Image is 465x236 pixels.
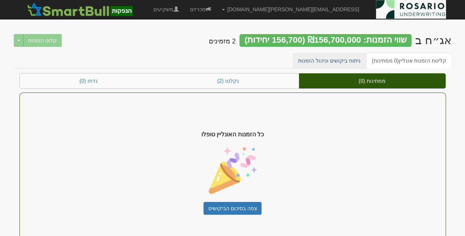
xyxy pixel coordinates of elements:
a: ממתינות (0) [299,73,446,88]
a: נדחו (0) [20,73,157,88]
a: צפה בסיכום הביקושים [204,202,262,215]
a: ניתוח ביקושים וניהול הזמנות [292,53,367,69]
a: קליטת הזמנות אונליין(0 ממתינות) [366,53,452,69]
img: SmartBull Logo [25,2,135,17]
img: confetti [209,146,257,194]
span: (0 ממתינות) [372,58,399,64]
a: נקלטו (2) [157,73,299,88]
h4: 2 מזמינים [209,38,236,45]
div: דניאל פקדונות בע"מ - אג״ח (ב) - הנפקה לציבור [415,34,451,46]
div: שווי הזמנות: ₪156,700,000 (156,700 יחידות) [239,34,412,47]
span: כל הזמנות האונליין טופלו [201,130,264,139]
